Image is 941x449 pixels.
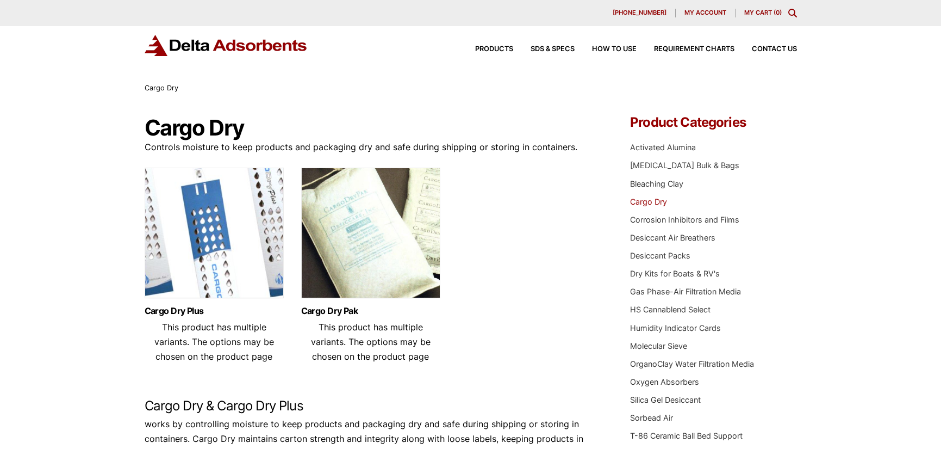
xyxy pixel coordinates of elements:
[630,161,739,170] a: [MEDICAL_DATA] Bulk & Bags
[734,46,797,53] a: Contact Us
[630,251,690,260] a: Desiccant Packs
[788,9,797,17] div: Toggle Modal Content
[458,46,513,53] a: Products
[630,179,683,188] a: Bleaching Clay
[575,46,637,53] a: How to Use
[630,431,743,440] a: T-86 Ceramic Ball Bed Support
[531,46,575,53] span: SDS & SPECS
[744,9,782,16] a: My Cart (0)
[630,143,696,152] a: Activated Alumina
[630,305,711,314] a: HS Cannablend Select
[475,46,513,53] span: Products
[145,398,598,414] h2: Cargo Dry & Cargo Dry Plus
[613,10,666,16] span: [PHONE_NUMBER]
[630,287,741,296] a: Gas Phase-Air Filtration Media
[604,9,676,17] a: [PHONE_NUMBER]
[654,46,734,53] span: Requirement Charts
[630,413,673,422] a: Sorbead Air
[513,46,575,53] a: SDS & SPECS
[630,215,739,224] a: Corrosion Inhibitors and Films
[752,46,797,53] span: Contact Us
[630,116,796,129] h4: Product Categories
[145,84,178,92] span: Cargo Dry
[630,359,754,368] a: OrganoClay Water Filtration Media
[630,269,720,278] a: Dry Kits for Boats & RV's
[301,306,440,316] a: Cargo Dry Pak
[684,10,726,16] span: My account
[592,46,637,53] span: How to Use
[154,322,274,362] span: This product has multiple variants. The options may be chosen on the product page
[145,140,598,155] p: Controls moisture to keep products and packaging dry and safe during shipping or storing in conta...
[630,395,701,404] a: Silica Gel Desiccant
[630,233,715,242] a: Desiccant Air Breathers
[630,197,667,206] a: Cargo Dry
[676,9,736,17] a: My account
[630,323,721,333] a: Humidity Indicator Cards
[637,46,734,53] a: Requirement Charts
[630,341,687,350] a: Molecular Sieve
[145,116,598,140] h1: Cargo Dry
[311,322,431,362] span: This product has multiple variants. The options may be chosen on the product page
[776,9,780,16] span: 0
[630,377,699,386] a: Oxygen Absorbers
[145,35,308,56] img: Delta Adsorbents
[145,306,284,316] a: Cargo Dry Plus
